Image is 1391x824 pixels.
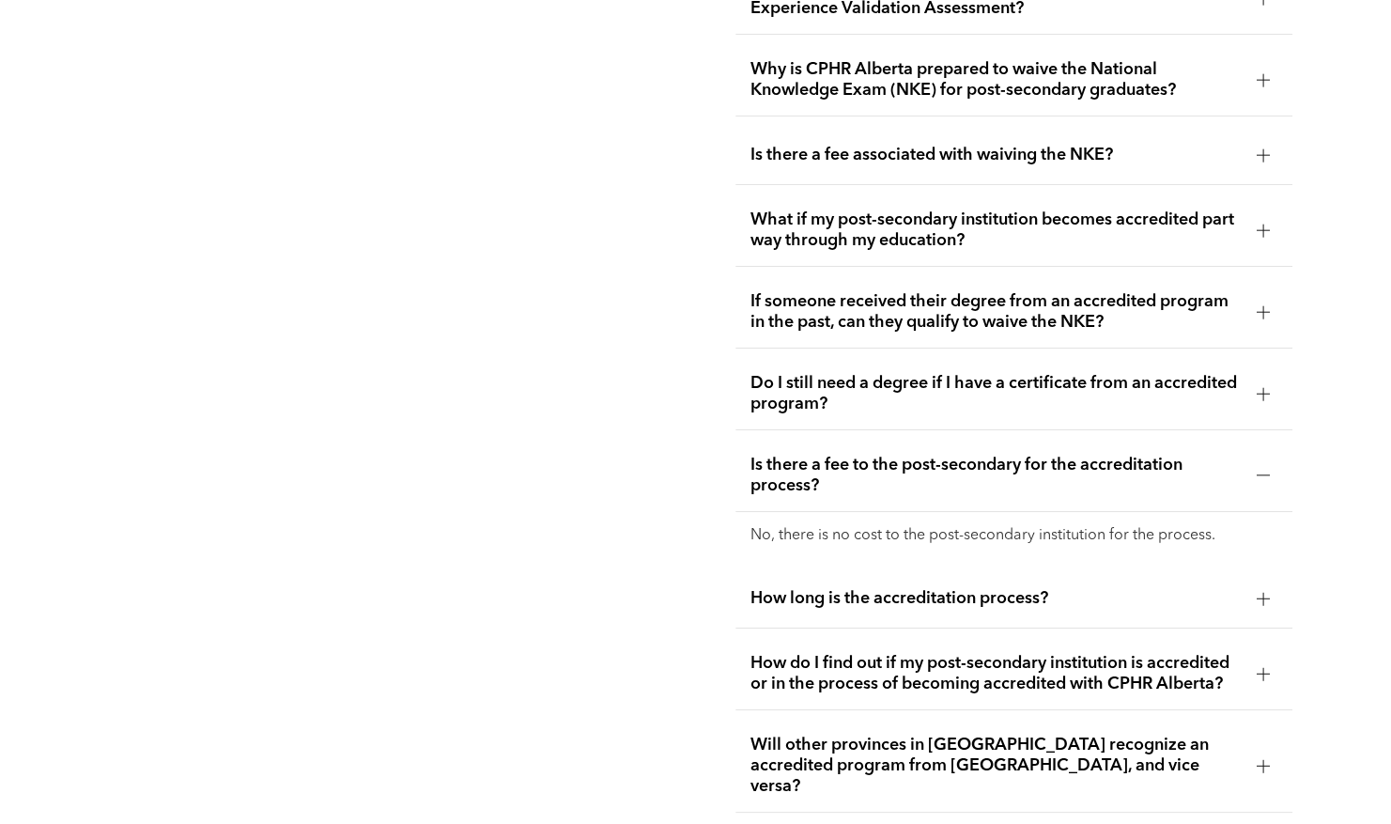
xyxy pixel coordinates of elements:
span: How long is the accreditation process? [750,588,1243,609]
span: If someone received their degree from an accredited program in the past, can they qualify to waiv... [750,291,1243,333]
span: Do I still need a degree if I have a certificate from an accredited program? [750,373,1243,414]
span: How do I find out if my post-secondary institution is accredited or in the process of becoming ac... [750,653,1243,694]
span: Will other provinces in [GEOGRAPHIC_DATA] recognize an accredited program from [GEOGRAPHIC_DATA],... [750,735,1243,797]
span: Is there a fee to the post-secondary for the accreditation process? [750,455,1243,496]
p: No, there is no cost to the post-secondary institution for the process. [750,527,1278,545]
span: Is there a fee associated with waiving the NKE? [750,145,1243,165]
span: What if my post-secondary institution becomes accredited part way through my education? [750,210,1243,251]
span: Why is CPHR Alberta prepared to waive the National Knowledge Exam (NKE) for post-secondary gradua... [750,59,1243,101]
